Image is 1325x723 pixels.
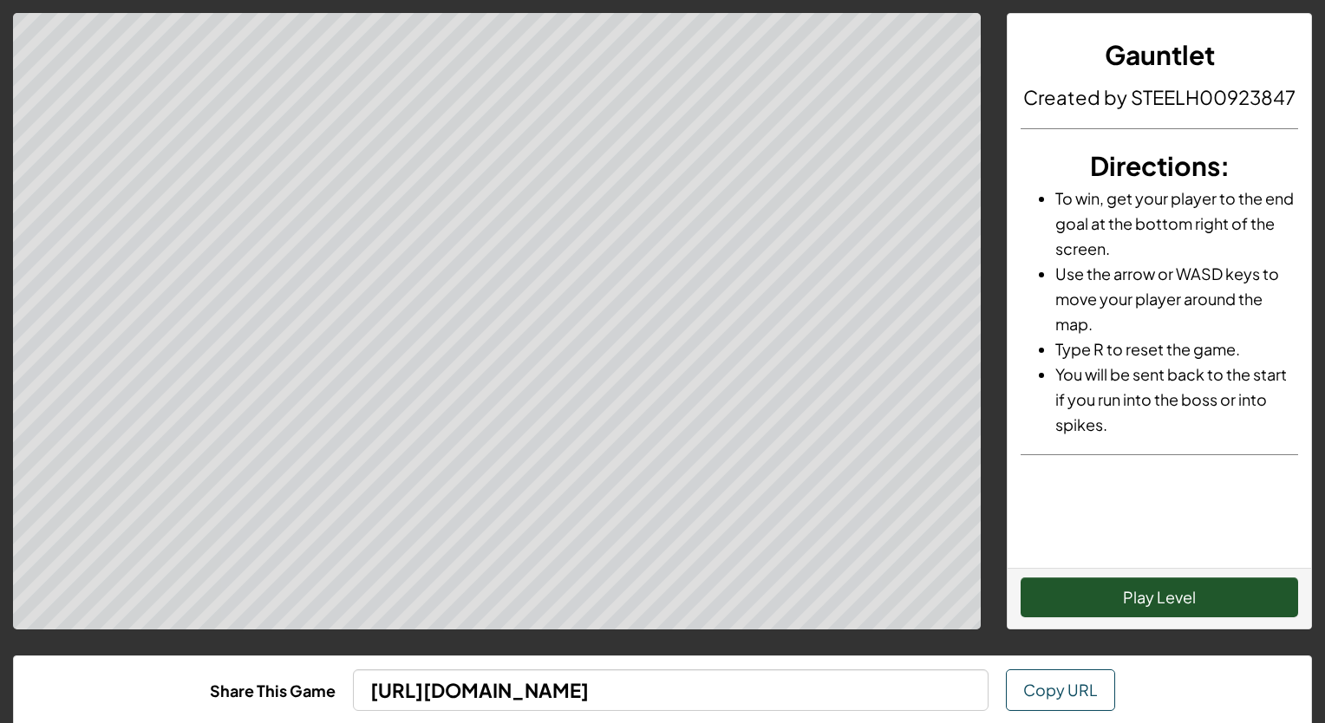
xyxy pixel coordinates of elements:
[1006,669,1115,711] button: Copy URL
[1055,261,1298,336] li: Use the arrow or WASD keys to move your player around the map.
[1055,361,1298,437] li: You will be sent back to the start if you run into the boss or into spikes.
[1055,186,1298,261] li: To win, get your player to the end goal at the bottom right of the screen.
[1021,83,1298,111] h4: Created by STEELH00923847
[1023,680,1098,700] span: Copy URL
[1021,577,1298,617] button: Play Level
[1055,336,1298,361] li: Type R to reset the game.
[1090,149,1220,182] span: Directions
[1021,36,1298,75] h3: Gauntlet
[1021,147,1298,186] h3: :
[210,681,336,700] b: Share This Game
